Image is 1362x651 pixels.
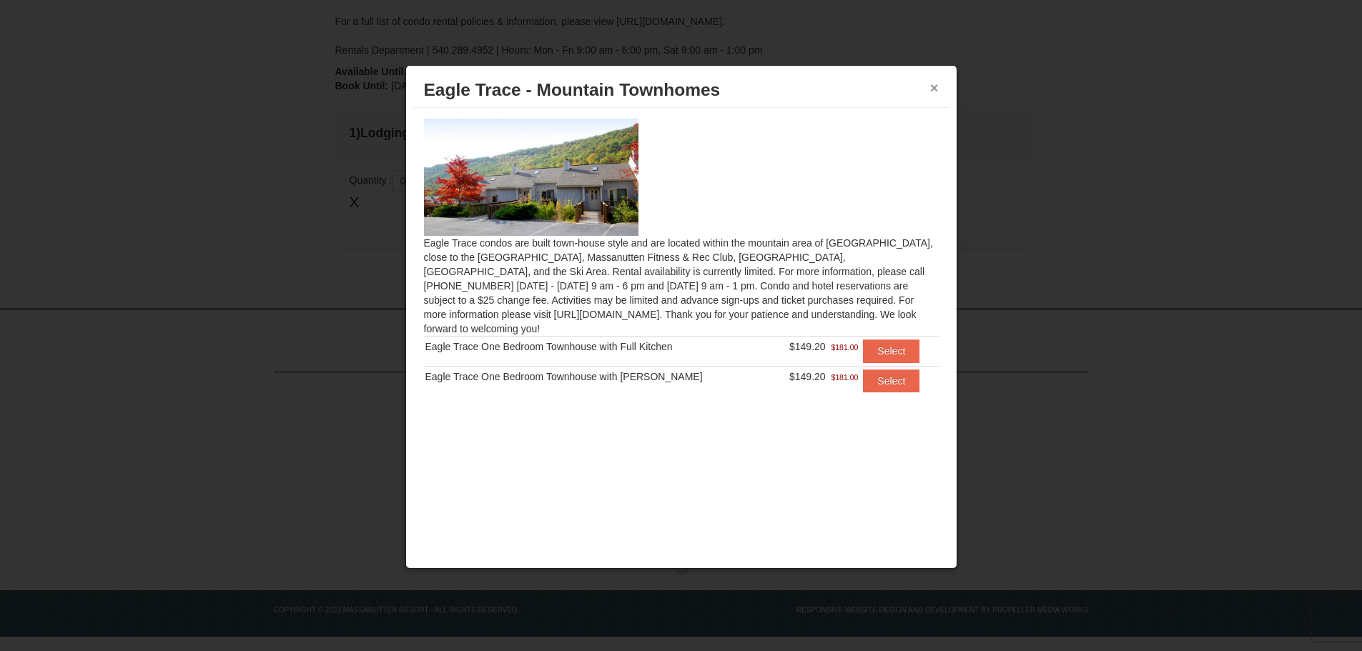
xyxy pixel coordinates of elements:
span: $149.20 [789,341,826,352]
button: Select [863,369,919,392]
button: × [930,81,939,95]
span: $181.00 [831,370,858,384]
span: $181.00 [831,340,858,354]
button: Select [863,339,919,362]
div: Eagle Trace One Bedroom Townhouse with [PERSON_NAME] [425,369,770,384]
img: 19218983-1-9b289e55.jpg [424,119,638,236]
span: $149.20 [789,371,826,382]
span: Eagle Trace - Mountain Townhomes [424,80,721,99]
div: Eagle Trace condos are built town-house style and are located within the mountain area of [GEOGRA... [413,108,949,420]
div: Eagle Trace One Bedroom Townhouse with Full Kitchen [425,339,770,354]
